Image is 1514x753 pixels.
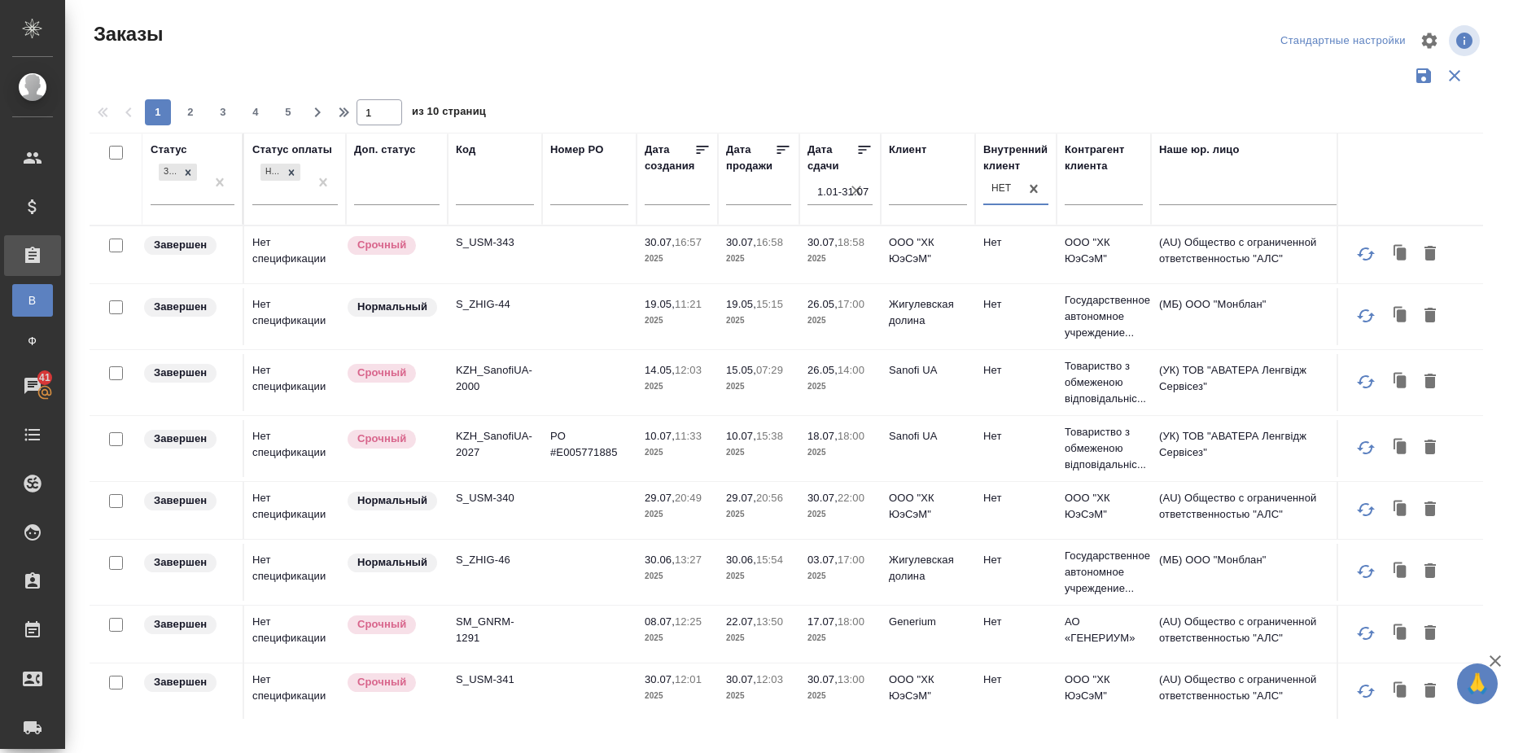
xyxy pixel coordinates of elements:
[838,298,864,310] p: 17:00
[807,506,873,523] p: 2025
[12,284,53,317] a: В
[154,674,207,690] p: Завершен
[726,673,756,685] p: 30.07,
[1416,239,1444,269] button: Удалить
[542,420,637,477] td: PO #E005771885
[1065,292,1143,341] p: Государственное автономное учреждение...
[1416,618,1444,649] button: Удалить
[983,490,1048,506] p: Нет
[807,364,838,376] p: 26.05,
[1416,432,1444,463] button: Удалить
[807,142,856,174] div: Дата сдачи
[983,552,1048,568] p: Нет
[1276,28,1410,54] div: split button
[1065,490,1143,523] p: ООО "ХК ЮэСэМ"
[346,672,440,694] div: Выставляется автоматически, если на указанный объем услуг необходимо больше времени в стандартном...
[675,673,702,685] p: 12:01
[645,688,710,704] p: 2025
[177,104,203,120] span: 2
[1385,432,1416,463] button: Клонировать
[243,99,269,125] button: 4
[159,164,179,181] div: Завершен
[142,552,234,574] div: Выставляет КМ при направлении счета или после выполнения всех работ/сдачи заказа клиенту. Окончат...
[210,99,236,125] button: 3
[645,554,675,566] p: 30.06,
[154,299,207,315] p: Завершен
[807,568,873,584] p: 2025
[889,234,967,267] p: ООО "ХК ЮэСэМ"
[645,430,675,442] p: 10.07,
[889,490,967,523] p: ООО "ХК ЮэСэМ"
[807,236,838,248] p: 30.07,
[1385,676,1416,707] button: Клонировать
[346,614,440,636] div: Выставляется автоматически, если на указанный объем услуг необходимо больше времени в стандартном...
[456,428,534,461] p: KZH_SanofiUA-2027
[645,313,710,329] p: 2025
[756,236,783,248] p: 16:58
[550,142,603,158] div: Номер PO
[726,236,756,248] p: 30.07,
[807,630,873,646] p: 2025
[889,142,926,158] div: Клиент
[991,182,1011,195] div: Нет
[4,366,61,406] a: 41
[645,506,710,523] p: 2025
[154,493,207,509] p: Завершен
[357,616,406,633] p: Срочный
[456,672,534,688] p: S_USM-341
[1151,354,1346,411] td: (УК) ТОВ "АВАТЕРА Ленгвідж Сервісез"
[154,365,207,381] p: Завершен
[645,444,710,461] p: 2025
[983,362,1048,379] p: Нет
[260,164,282,181] div: Нет спецификации
[357,493,427,509] p: Нормальный
[1065,548,1143,597] p: Государственное автономное учреждение...
[456,552,534,568] p: S_ZHIG-46
[1346,490,1385,529] button: Обновить
[154,431,207,447] p: Завершен
[726,630,791,646] p: 2025
[90,21,163,47] span: Заказы
[838,364,864,376] p: 14:00
[645,236,675,248] p: 30.07,
[756,554,783,566] p: 15:54
[346,234,440,256] div: Выставляется автоматически, если на указанный объем услуг необходимо больше времени в стандартном...
[456,234,534,251] p: S_USM-343
[456,296,534,313] p: S_ZHIG-44
[726,142,775,174] div: Дата продажи
[1151,288,1346,345] td: (МБ) ООО "Монблан"
[1346,672,1385,711] button: Обновить
[807,379,873,395] p: 2025
[726,568,791,584] p: 2025
[838,673,864,685] p: 13:00
[838,615,864,628] p: 18:00
[807,298,838,310] p: 26.05,
[726,492,756,504] p: 29.07,
[412,102,486,125] span: из 10 страниц
[1151,544,1346,601] td: (МБ) ООО "Монблан"
[244,420,346,477] td: Нет спецификации
[726,554,756,566] p: 30.06,
[1385,618,1416,649] button: Клонировать
[210,104,236,120] span: 3
[1346,234,1385,274] button: Обновить
[726,364,756,376] p: 15.05,
[756,615,783,628] p: 13:50
[756,492,783,504] p: 20:56
[1416,494,1444,525] button: Удалить
[29,370,60,386] span: 41
[244,606,346,663] td: Нет спецификации
[675,364,702,376] p: 12:03
[1346,552,1385,591] button: Обновить
[357,554,427,571] p: Нормальный
[1449,25,1483,56] span: Посмотреть информацию
[983,428,1048,444] p: Нет
[1416,366,1444,397] button: Удалить
[1416,556,1444,587] button: Удалить
[675,298,702,310] p: 11:21
[838,492,864,504] p: 22:00
[726,430,756,442] p: 10.07,
[1065,142,1143,174] div: Контрагент клиента
[807,492,838,504] p: 30.07,
[252,142,332,158] div: Статус оплаты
